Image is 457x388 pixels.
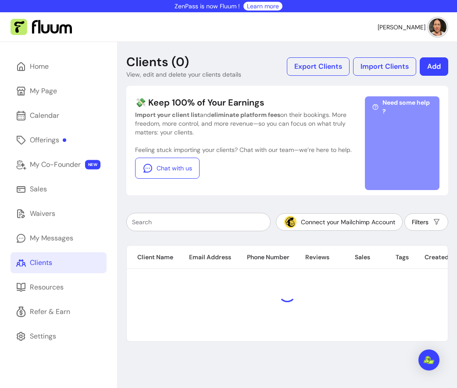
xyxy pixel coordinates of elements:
a: My Page [11,81,107,102]
a: Home [11,56,107,77]
b: Import your client list [135,111,200,119]
input: Search [132,218,265,226]
a: Refer & Earn [11,301,107,322]
div: Settings [30,331,56,342]
div: My Messages [30,233,73,243]
b: eliminate platform fees [211,111,280,119]
a: My Messages [11,228,107,249]
a: Resources [11,277,107,298]
a: Clients [11,252,107,273]
p: Clients (0) [126,54,189,70]
a: Chat with us [135,158,200,179]
button: Filters [404,213,448,231]
div: My Page [30,86,57,96]
div: Refer & Earn [30,307,70,317]
a: Waivers [11,203,107,224]
div: My Co-Founder [30,159,81,170]
p: Feeling stuck importing your clients? Chat with our team—we’re here to help. [135,145,358,154]
div: Sales [30,184,47,194]
a: Calendar [11,105,107,126]
a: Learn more [247,2,279,11]
button: Connect your Mailchimp Account [276,213,403,231]
p: 💸 Keep 100% of Your Earnings [135,96,358,109]
button: avatar[PERSON_NAME] [378,18,446,36]
div: Offerings [30,135,66,145]
a: Sales [11,179,107,200]
img: Fluum Logo [11,19,72,35]
div: Home [30,61,49,72]
div: Open Intercom Messenger [418,349,439,370]
span: Need some help ? [382,98,432,116]
img: Mailchimp Icon [283,215,297,229]
a: Settings [11,326,107,347]
div: Resources [30,282,64,293]
div: Loading [278,285,296,302]
div: Clients [30,257,52,268]
button: Import Clients [353,57,416,76]
button: Export Clients [287,57,350,76]
a: Offerings [11,130,107,151]
span: NEW [85,160,100,169]
div: Calendar [30,110,59,121]
p: and on their bookings. More freedom, more control, and more revenue—so you can focus on what trul... [135,110,358,137]
a: My Co-Founder NEW [11,154,107,175]
div: Waivers [30,208,55,219]
img: avatar [429,18,446,36]
p: ZenPass is now Fluum ! [175,2,240,11]
p: View, edit and delete your clients details [126,70,241,79]
span: [PERSON_NAME] [378,23,425,32]
button: Add [420,57,448,76]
